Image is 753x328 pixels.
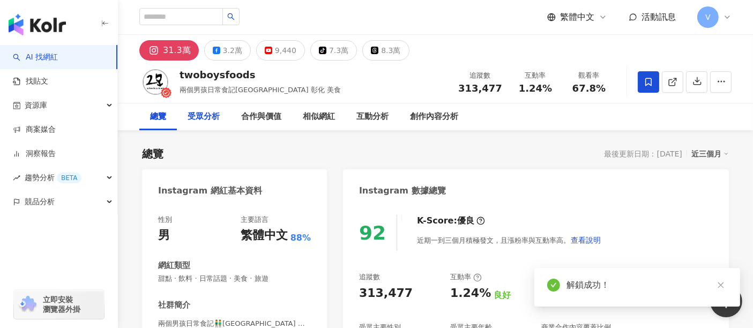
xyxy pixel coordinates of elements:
div: 7.3萬 [329,43,348,58]
div: 相似網紅 [303,110,335,123]
div: 互動率 [515,70,556,81]
div: BETA [57,173,81,183]
a: searchAI 找網紅 [13,52,58,63]
div: 追蹤數 [458,70,502,81]
div: Instagram 網紅基本資料 [158,185,262,197]
div: 受眾分析 [188,110,220,123]
div: 1.24% [450,285,491,302]
span: V [705,11,711,23]
span: 67.8% [572,83,606,94]
span: 立即安裝 瀏覽器外掛 [43,295,80,314]
div: 近三個月 [691,147,729,161]
span: check-circle [547,279,560,292]
div: 總覽 [142,146,163,161]
button: 31.3萬 [139,40,199,61]
span: 查看說明 [571,236,601,244]
span: 88% [290,232,311,244]
span: search [227,13,235,20]
div: 互動分析 [356,110,389,123]
div: 313,477 [359,285,413,302]
div: 良好 [494,289,511,301]
div: K-Score : [417,215,485,227]
div: 解鎖成功！ [566,279,727,292]
button: 查看說明 [570,229,601,251]
div: 最後更新日期：[DATE] [605,150,682,158]
div: 92 [359,222,386,244]
span: 資源庫 [25,93,47,117]
span: 313,477 [458,83,502,94]
div: 合作與價值 [241,110,281,123]
div: 社群簡介 [158,300,190,311]
span: rise [13,174,20,182]
span: 甜點 · 飲料 · 日常話題 · 美食 · 旅遊 [158,274,311,284]
div: 觀看率 [569,70,609,81]
button: 9,440 [256,40,305,61]
div: 8.3萬 [381,43,400,58]
img: logo [9,14,66,35]
div: 3.2萬 [223,43,242,58]
div: 9,440 [275,43,296,58]
div: 創作內容分析 [410,110,458,123]
div: twoboysfoods [180,68,341,81]
div: 互動率 [450,272,482,282]
img: KOL Avatar [139,66,172,98]
span: 繁體中文 [560,11,594,23]
div: 31.3萬 [163,43,191,58]
button: 7.3萬 [310,40,357,61]
span: 1.24% [519,83,552,94]
span: close [717,281,725,289]
div: 近期一到三個月積極發文，且漲粉率與互動率高。 [417,229,601,251]
span: 兩個男孩日常食記[GEOGRAPHIC_DATA] 彰化 美食 [180,86,341,94]
div: 男 [158,227,170,244]
span: 趨勢分析 [25,166,81,190]
a: 商案媒合 [13,124,56,135]
div: 網紅類型 [158,260,190,271]
div: 追蹤數 [359,272,380,282]
div: 性別 [158,215,172,225]
div: 優良 [457,215,474,227]
button: 3.2萬 [204,40,251,61]
div: Instagram 數據總覽 [359,185,446,197]
span: 競品分析 [25,190,55,214]
a: chrome extension立即安裝 瀏覽器外掛 [14,290,104,319]
img: chrome extension [17,296,38,313]
button: 8.3萬 [362,40,409,61]
a: 洞察報告 [13,148,56,159]
div: 主要語言 [241,215,269,225]
div: 總覽 [150,110,166,123]
div: 繁體中文 [241,227,288,244]
a: 找貼文 [13,76,48,87]
span: 活動訊息 [642,12,676,22]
